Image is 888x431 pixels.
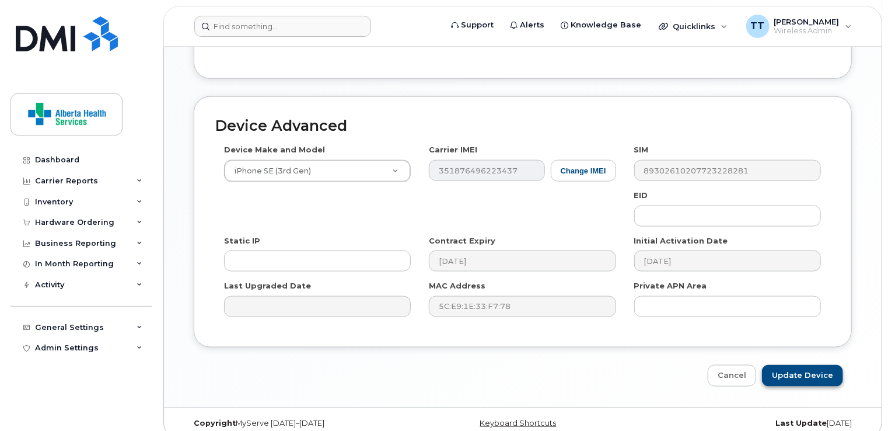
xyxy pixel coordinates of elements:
[194,419,236,427] strong: Copyright
[429,280,485,291] label: MAC Address
[762,365,843,387] input: Update Device
[738,15,860,38] div: Tim Tweedie
[708,365,756,387] a: Cancel
[224,235,260,246] label: Static IP
[225,161,410,182] a: iPhone SE (3rd Gen)
[194,16,371,37] input: Find something...
[429,235,495,246] label: Contract Expiry
[651,15,736,38] div: Quicklinks
[224,144,325,155] label: Device Make and Model
[215,118,830,134] h2: Device Advanced
[553,13,649,37] a: Knowledge Base
[443,13,502,37] a: Support
[774,17,840,26] span: [PERSON_NAME]
[551,160,616,182] button: Change IMEI
[775,419,827,427] strong: Last Update
[461,19,494,31] span: Support
[224,280,311,291] label: Last Upgraded Date
[429,144,477,155] label: Carrier IMEI
[520,19,544,31] span: Alerts
[480,419,557,427] a: Keyboard Shortcuts
[634,235,728,246] label: Initial Activation Date
[751,19,765,33] span: TT
[228,166,311,176] span: iPhone SE (3rd Gen)
[571,19,641,31] span: Knowledge Base
[634,190,648,201] label: EID
[774,26,840,36] span: Wireless Admin
[502,13,553,37] a: Alerts
[634,144,649,155] label: SIM
[673,22,715,31] span: Quicklinks
[634,280,707,291] label: Private APN Area
[185,419,410,428] div: MyServe [DATE]–[DATE]
[635,419,861,428] div: [DATE]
